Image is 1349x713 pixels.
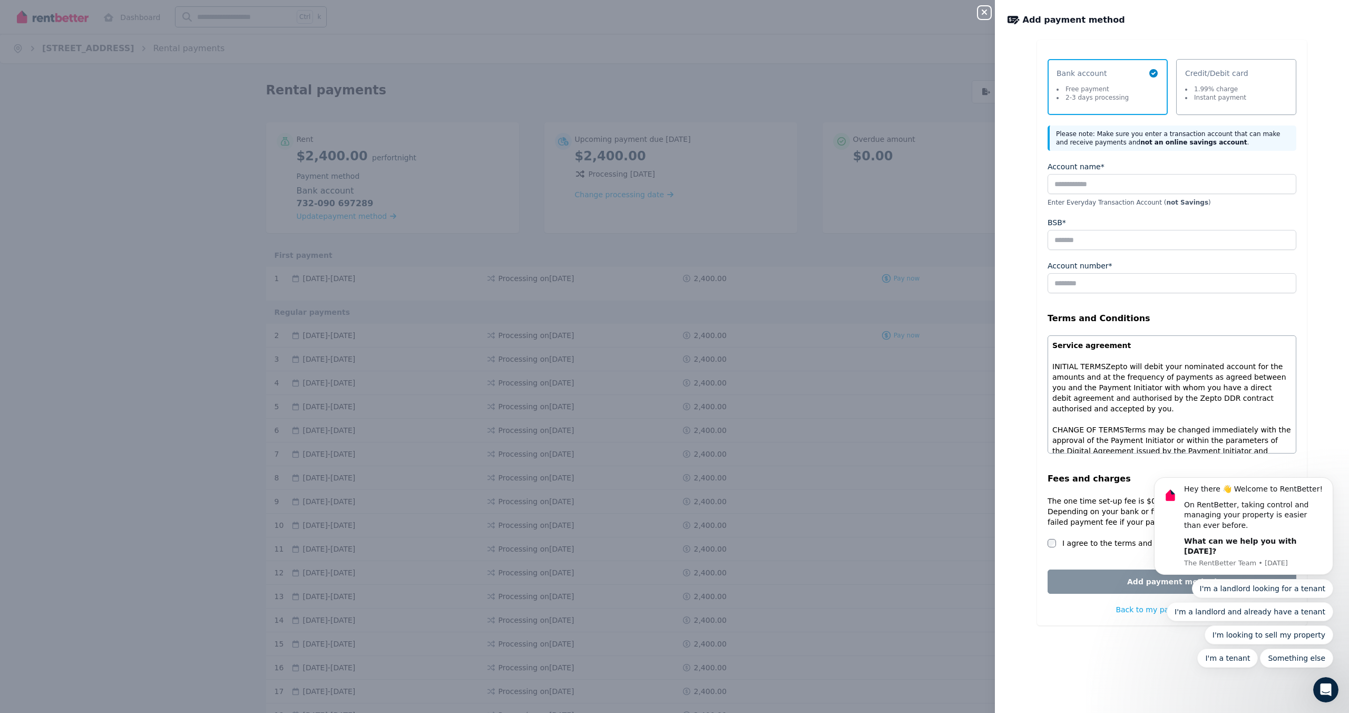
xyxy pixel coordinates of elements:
p: The one time set-up fee is $0.00. The bank account fee is $0.00. Depending on your bank or financ... [1048,496,1296,527]
li: Instant payment [1185,93,1246,102]
span: CHANGE OF TERMS [1052,426,1124,434]
span: INITIAL TERMS [1052,362,1106,371]
span: Back to my payment accounts [1116,605,1228,614]
label: I agree to the terms and conditions [1062,538,1192,548]
p: Service agreement [1052,340,1292,351]
li: 2-3 days processing [1057,93,1129,102]
legend: Fees and charges [1048,473,1296,485]
legend: Terms and Conditions [1048,312,1296,325]
p: Zepto will debit your nominated account for the amounts and at the frequency of payments as agree... [1052,361,1292,414]
b: not an online savings account [1140,139,1247,146]
div: Please note: Make sure you enter a transaction account that can make and receive payments and . [1048,126,1296,151]
iframe: Intercom notifications message [1138,387,1349,685]
b: not Savings [1166,199,1208,206]
p: Enter Everyday Transaction Account ( ) [1048,198,1296,207]
li: 1.99% charge [1185,85,1246,93]
li: Free payment [1057,85,1129,93]
span: Add payment method [1023,14,1125,26]
span: Credit/Debit card [1185,68,1248,79]
label: Account name* [1048,161,1104,172]
iframe: Intercom live chat [1313,677,1338,702]
p: Terms may be changed immediately with the approval of the Payment Initiator or within the paramet... [1052,425,1292,477]
span: Bank account [1057,68,1129,79]
label: Account number* [1048,261,1112,271]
